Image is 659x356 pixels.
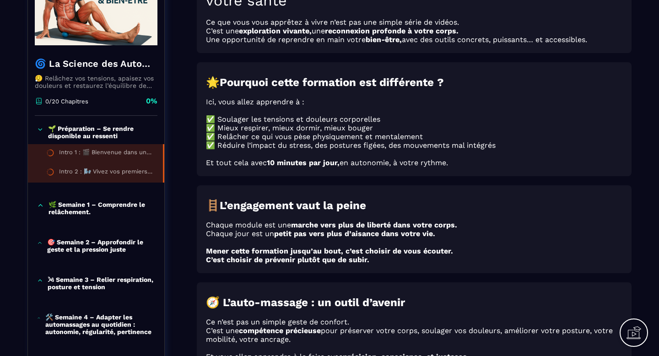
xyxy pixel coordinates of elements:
p: Chaque module est une [206,221,622,229]
p: ✅ Réduire l’impact du stress, des postures figées, des mouvements mal intégrés [206,141,622,150]
strong: bien-être, [366,35,402,44]
p: ✅ Relâcher ce qui vous pèse physiquement et mentalement [206,132,622,141]
h2: 🪜 [206,199,622,212]
p: Ce n’est pas un simple geste de confort. [206,318,622,326]
div: Intro 2 : 🌬️ Vivez vos premiers ressentis – Une immersion profonde dans le relâchement [59,168,154,178]
h4: 🌀 La Science des Automassages – Libère ton corps, apaise tes douleurs, retrouve ton équilibre [35,57,157,70]
p: Ici, vous allez apprendre à : [206,97,622,106]
p: 🌿 Semaine 1 – Comprendre le relâchement. [49,201,155,216]
strong: petit pas vers plus d’aisance dans votre vie. [274,229,435,238]
h2: 🌟 [206,76,622,89]
p: Et tout cela avec en autonomie, à votre rythme. [206,158,622,167]
p: 🌱 Préparation – Se rendre disponible au ressenti [48,125,155,140]
p: 😮‍💨 Relâchez vos tensions, apaisez vos douleurs et restaurez l’équilibre de votre corps ⏱️ En moi... [35,75,157,89]
strong: Mener cette formation jusqu’au bout, c’est choisir de vous écouter. [206,247,453,255]
p: ✅ Mieux respirer, mieux dormir, mieux bouger [206,124,622,132]
p: C’est une pour préserver votre corps, soulager vos douleurs, améliorer votre posture, votre mobil... [206,326,622,344]
strong: 10 minutes par jour, [267,158,340,167]
p: ✅ Soulager les tensions et douleurs corporelles [206,115,622,124]
p: Ce que vous vous apprêtez à vivre n’est pas une simple série de vidéos. [206,18,622,27]
strong: marche vers plus de liberté dans votre corps. [291,221,457,229]
p: 🌬 Semaine 3 – Relier respiration, posture et tension [48,276,155,291]
strong: 🧭 L’auto-massage : un outil d’avenir [206,296,405,309]
strong: Pourquoi cette formation est différente ? [220,76,444,89]
p: Chaque jour est un [206,229,622,238]
strong: exploration vivante, [239,27,312,35]
p: 🎯 Semaine 2 – Approfondir le geste et la pression juste [47,238,155,253]
div: Intro 1 : 🎬 Bienvenue dans une expérience qui peut transformer votre santé [59,149,154,159]
p: 🛠️ Semaine 4 – Adapter les automassages au quotidien : autonomie, régularité, pertinence [45,313,155,335]
strong: reconnexion profonde à votre corps. [325,27,459,35]
p: Une opportunité de reprendre en main votre avec des outils concrets, puissants… et accessibles. [206,35,622,44]
strong: compétence précieuse [239,326,321,335]
p: 0/20 Chapitres [45,98,88,105]
strong: L’engagement vaut la peine [220,199,366,212]
strong: C’est choisir de prévenir plutôt que de subir. [206,255,369,264]
p: C’est une une [206,27,622,35]
p: 0% [146,96,157,106]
